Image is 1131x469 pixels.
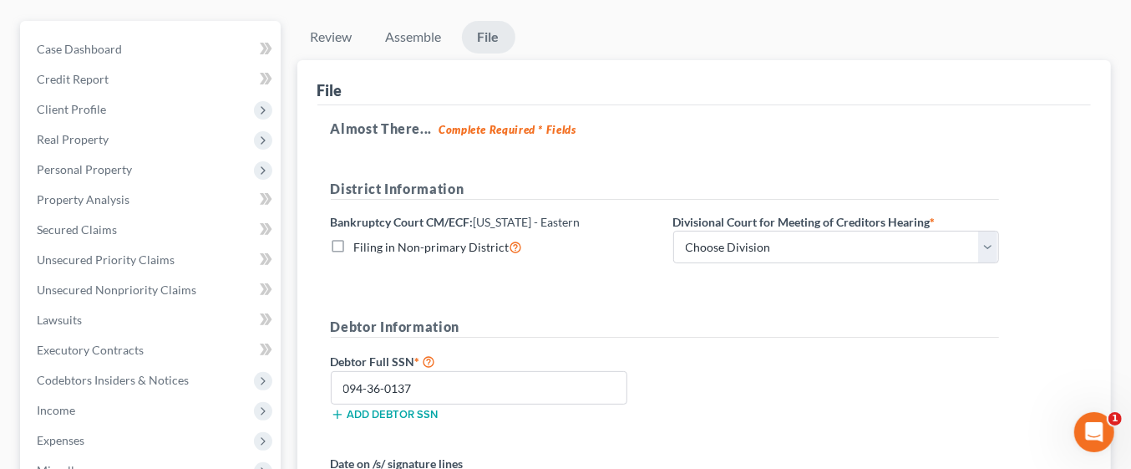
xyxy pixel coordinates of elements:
[331,213,581,231] label: Bankruptcy Court CM/ECF:
[37,222,117,237] span: Secured Claims
[23,185,281,215] a: Property Analysis
[354,240,510,254] span: Filing in Non-primary District
[37,252,175,267] span: Unsecured Priority Claims
[331,179,999,200] h5: District Information
[23,275,281,305] a: Unsecured Nonpriority Claims
[37,42,122,56] span: Case Dashboard
[331,119,1078,139] h5: Almost There...
[37,403,75,417] span: Income
[331,408,439,421] button: Add debtor SSN
[331,317,999,338] h5: Debtor Information
[37,102,106,116] span: Client Profile
[23,64,281,94] a: Credit Report
[373,21,455,54] a: Assemble
[297,21,366,54] a: Review
[37,72,109,86] span: Credit Report
[1108,412,1122,426] span: 1
[37,433,84,447] span: Expenses
[322,351,665,371] label: Debtor Full SSN
[37,343,144,357] span: Executory Contracts
[37,162,132,176] span: Personal Property
[23,245,281,275] a: Unsecured Priority Claims
[317,80,342,100] div: File
[37,313,82,327] span: Lawsuits
[23,305,281,335] a: Lawsuits
[462,21,515,54] a: File
[23,335,281,365] a: Executory Contracts
[23,34,281,64] a: Case Dashboard
[439,123,576,136] strong: Complete Required * Fields
[331,371,628,405] input: XXX-XX-XXXX
[23,215,281,245] a: Secured Claims
[673,213,936,231] label: Divisional Court for Meeting of Creditors Hearing
[37,132,109,146] span: Real Property
[1074,412,1114,452] iframe: Intercom live chat
[474,215,581,229] span: [US_STATE] - Eastern
[37,283,196,297] span: Unsecured Nonpriority Claims
[37,192,129,206] span: Property Analysis
[37,373,189,387] span: Codebtors Insiders & Notices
